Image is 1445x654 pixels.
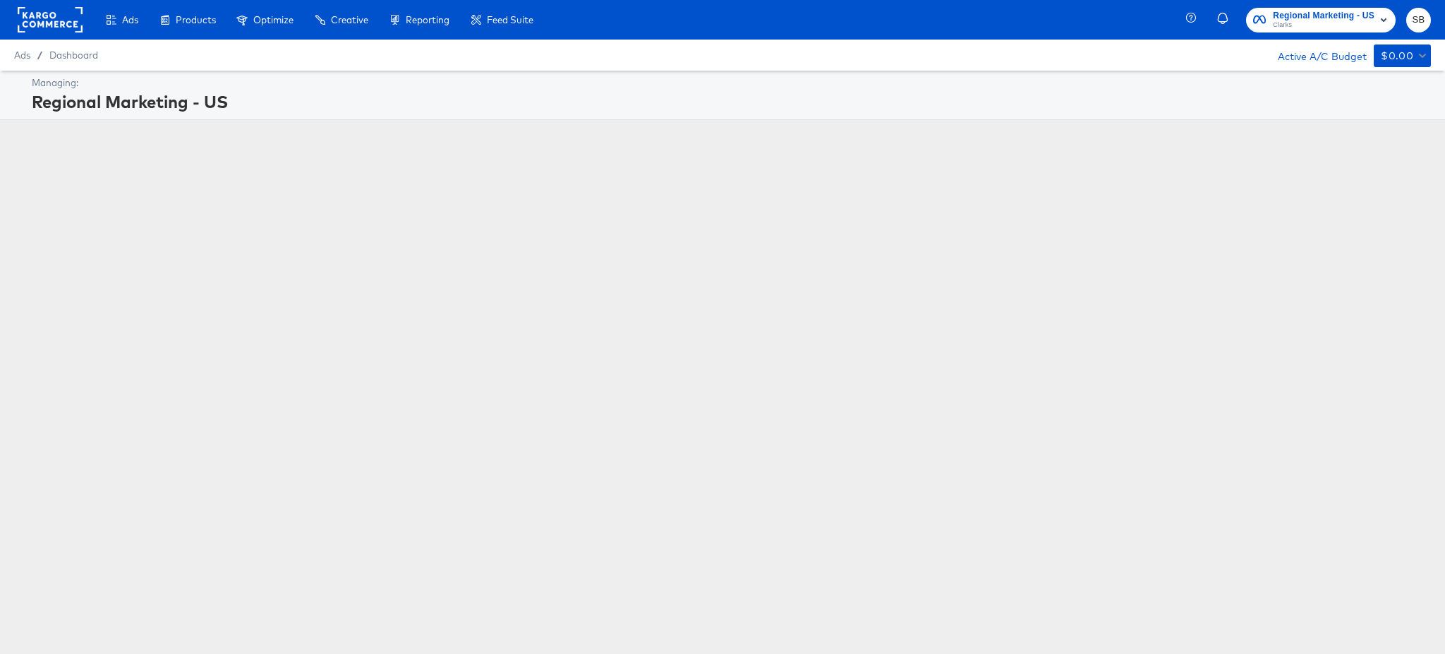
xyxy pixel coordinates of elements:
[49,49,98,61] a: Dashboard
[122,14,138,25] span: Ads
[14,49,30,61] span: Ads
[32,90,1427,114] div: Regional Marketing - US
[1273,8,1374,23] span: Regional Marketing - US
[1406,8,1431,32] button: SB
[1374,44,1431,67] button: $0.00
[406,14,449,25] span: Reporting
[1381,47,1413,65] div: $0.00
[30,49,49,61] span: /
[487,14,533,25] span: Feed Suite
[1412,12,1425,28] span: SB
[32,76,1427,90] div: Managing:
[1263,44,1367,66] div: Active A/C Budget
[1273,20,1374,31] span: Clarks
[1246,8,1396,32] button: Regional Marketing - USClarks
[176,14,216,25] span: Products
[331,14,368,25] span: Creative
[253,14,294,25] span: Optimize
